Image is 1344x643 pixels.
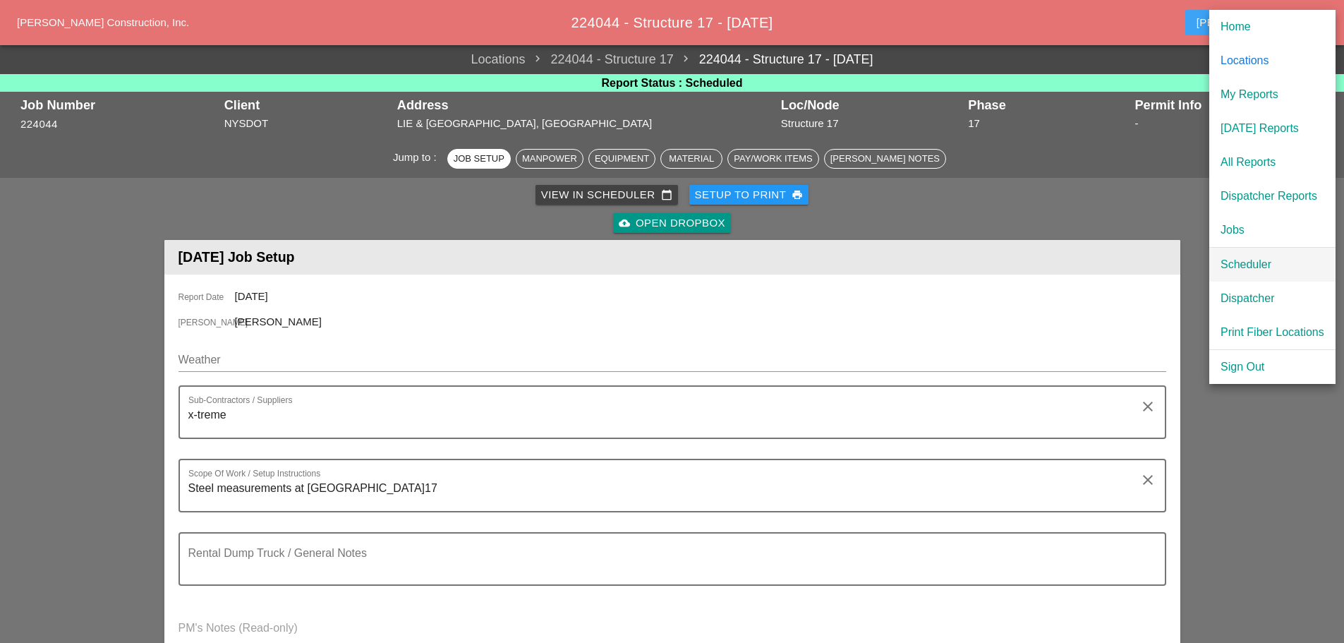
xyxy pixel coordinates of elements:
[1197,14,1310,31] div: [PERSON_NAME]
[667,152,716,166] div: Material
[830,152,940,166] div: [PERSON_NAME] Notes
[781,98,961,112] div: Loc/Node
[1221,222,1324,239] div: Jobs
[20,116,58,133] button: 224044
[727,149,818,169] button: Pay/Work Items
[734,152,812,166] div: Pay/Work Items
[1139,471,1156,488] i: clear
[1221,359,1324,375] div: Sign Out
[393,151,442,163] span: Jump to :
[1209,282,1336,316] a: Dispatcher
[20,98,217,112] div: Job Number
[695,187,804,203] div: Setup to Print
[188,404,1145,438] textarea: Sub-Contractors / Suppliers
[1221,256,1324,273] div: Scheduler
[516,149,583,169] button: Manpower
[1209,316,1336,349] a: Print Fiber Locations
[689,185,809,205] button: Setup to Print
[1221,188,1324,205] div: Dispatcher Reports
[17,16,189,28] a: [PERSON_NAME] Construction, Inc.
[824,149,946,169] button: [PERSON_NAME] Notes
[661,189,672,200] i: calendar_today
[1209,10,1336,44] a: Home
[178,316,235,329] span: [PERSON_NAME]
[224,116,390,132] div: NYSDOT
[447,149,511,169] button: Job Setup
[1221,52,1324,69] div: Locations
[595,152,649,166] div: Equipment
[1209,78,1336,112] a: My Reports
[541,187,672,203] div: View in Scheduler
[1221,154,1324,171] div: All Reports
[660,149,722,169] button: Material
[164,240,1180,275] header: [DATE] Job Setup
[178,291,235,304] span: Report Date
[522,152,577,166] div: Manpower
[471,50,526,69] a: Locations
[792,189,803,200] i: print
[619,215,725,232] div: Open Dropbox
[968,116,1127,132] div: 17
[535,185,678,205] a: View in Scheduler
[1139,398,1156,415] i: clear
[235,290,268,302] span: [DATE]
[397,98,774,112] div: Address
[1209,248,1336,282] a: Scheduler
[1221,120,1324,137] div: [DATE] Reports
[1134,98,1324,112] div: Permit Info
[1209,179,1336,213] a: Dispatcher Reports
[968,98,1127,112] div: Phase
[188,477,1145,511] textarea: Scope Of Work / Setup Instructions
[1209,213,1336,247] a: Jobs
[397,116,774,132] div: LIE & [GEOGRAPHIC_DATA], [GEOGRAPHIC_DATA]
[1221,18,1324,35] div: Home
[1185,10,1321,35] button: [PERSON_NAME]
[1209,112,1336,145] a: [DATE] Reports
[613,213,731,233] a: Open Dropbox
[674,50,873,69] a: 224044 - Structure 17 - [DATE]
[224,98,390,112] div: Client
[1134,116,1324,132] div: -
[188,551,1145,584] textarea: Rental Dump Truck / General Notes
[235,316,322,327] span: [PERSON_NAME]
[1221,86,1324,103] div: My Reports
[588,149,655,169] button: Equipment
[571,15,773,30] span: 224044 - Structure 17 - [DATE]
[1209,44,1336,78] a: Locations
[1221,324,1324,341] div: Print Fiber Locations
[454,152,504,166] div: Job Setup
[526,50,674,69] span: 224044 - Structure 17
[1209,145,1336,179] a: All Reports
[619,217,630,229] i: cloud_upload
[781,116,961,132] div: Structure 17
[1221,290,1324,307] div: Dispatcher
[178,349,1146,371] input: Weather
